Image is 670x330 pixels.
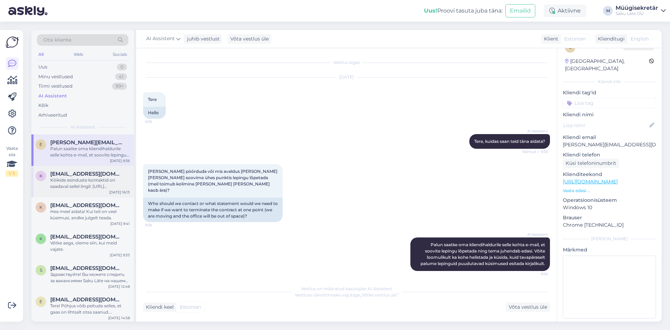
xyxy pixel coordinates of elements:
input: Lisa tag [563,98,656,108]
div: Küsi telefoninumbrit [563,159,619,168]
span: Nähtud ✓ 9:35 [522,149,548,154]
span: katrin@katusepartner.ee [50,234,123,240]
div: 0 [117,64,127,71]
span: Vestlus on määratud kasutajale AI Assistent [301,286,392,291]
div: Aktiivne [544,5,586,17]
span: Estonian [180,303,201,311]
p: Klienditeekond [563,171,656,178]
div: Vestlus algas [143,59,550,66]
div: Здравствуйте! Вы можете следить за вакансиями Saku Läte на нашем сайте: [URL][DOMAIN_NAME] [50,271,130,284]
span: AI Assistent [70,124,95,130]
div: [DATE] 12:48 [108,284,130,289]
div: All [37,50,45,59]
span: evelin@sushiking.ee [50,139,123,146]
div: [DATE] 9:33 [110,252,130,258]
p: Vaata edasi ... [563,188,656,194]
div: Proovi tasuta juba täna: [424,7,502,15]
div: 41 [115,73,127,80]
div: Web [72,50,84,59]
div: [DATE] 9:36 [110,158,130,163]
span: sergio29071965@gmail.com [50,265,123,271]
p: Operatsioonisüsteem [563,197,656,204]
div: Arhiveeritud [38,112,67,119]
p: Kliendi tag'id [563,89,656,96]
div: Palun saatke oma kliendihaldurile selle kohta e-mail, et soovite lepingu lõpetada ning tema juhen... [50,146,130,158]
div: Võtke aega, oleme siin, kui meid vajate. [50,240,130,252]
img: Askly Logo [6,36,19,49]
div: Kliendi info [563,79,656,85]
div: Uus [38,64,47,71]
span: k [39,236,43,241]
div: Müügisekretär [616,5,658,11]
span: English [631,35,649,43]
span: Estonian [564,35,586,43]
span: AI Assistent [146,35,175,43]
div: Kõik [38,102,49,109]
span: Tere, kuidas saan teid täna aidata? [474,139,545,144]
div: [DATE] 14:58 [108,315,130,321]
span: 9:36 [145,222,171,228]
span: kerstikoiduste@gmail.com [50,202,123,208]
div: Võta vestlus üle [506,302,550,312]
span: k [39,173,43,178]
span: Tere [148,97,157,102]
div: AI Assistent [38,93,67,100]
p: Kliendi email [563,134,656,141]
span: 9:35 [145,119,171,124]
div: Tere! Põhjus võib peituda selles, et gaas on lihtsalt otsa saanud. [PERSON_NAME], kui masinal ei ... [50,303,130,315]
div: Vaata siia [6,145,18,177]
p: Kliendi nimi [563,111,656,118]
span: AI Assistent [522,232,548,237]
div: 1 / 3 [6,170,18,177]
div: [GEOGRAPHIC_DATA], [GEOGRAPHIC_DATA] [565,58,649,72]
p: Windows 10 [563,204,656,211]
p: Brauser [563,214,656,221]
div: [PERSON_NAME] [563,236,656,242]
div: Hello [143,107,166,119]
span: Otsi kliente [43,36,71,44]
div: [DATE] 9:41 [110,221,130,226]
div: [DATE] 16:13 [109,190,130,195]
a: MüügisekretärSaku Läte OÜ [616,5,666,16]
span: e [39,299,42,304]
div: Klient [541,35,558,43]
span: ene.sooaar@artecdesign.ee [50,296,123,303]
div: Kõikide esinduste kontaktid on saadaval sellel lingil: [URL][DOMAIN_NAME] [50,177,130,190]
div: Saku Läte OÜ [616,11,658,16]
a: [URL][DOMAIN_NAME] [563,178,618,185]
div: Võta vestlus üle [228,34,271,44]
div: [DATE] [143,74,550,80]
input: Lisa nimi [563,122,648,129]
div: Minu vestlused [38,73,73,80]
p: Chrome [TECHNICAL_ID] [563,221,656,229]
div: 99+ [112,83,127,90]
div: Who should we contact or what statement would we need to make if we want to terminate the contrac... [143,198,283,222]
div: juhib vestlust [184,35,220,43]
button: Emailid [505,4,535,17]
span: AI Assistent [522,129,548,134]
span: [PERSON_NAME] pöörduda või mis avaldus [PERSON_NAME] [PERSON_NAME] soovime ühes punktis lepingu l... [148,169,278,193]
div: Klienditugi [595,35,625,43]
p: Kliendi telefon [563,151,656,159]
span: Palun saatke oma kliendihaldurile selle kohta e-mail, et soovite lepingu lõpetada ning tema juhen... [420,242,546,266]
div: M [603,6,613,16]
p: [PERSON_NAME][EMAIL_ADDRESS][DOMAIN_NAME] [563,141,656,148]
div: Tiimi vestlused [38,83,73,90]
div: Kliendi keel [143,303,174,311]
div: Socials [111,50,128,59]
span: kaidopaurson@gmail.com [50,171,123,177]
span: Vestluse ülevõtmiseks vajutage [295,292,399,298]
span: e [39,142,42,147]
div: Hea meel aidata! Kui teil on veel küsimusi, andke julgelt teada. [50,208,130,221]
b: Uus! [424,7,437,14]
i: „Võtke vestlus üle” [360,292,399,298]
span: 9:36 [522,271,548,277]
span: k [39,205,43,210]
span: s [40,267,42,273]
p: Märkmed [563,246,656,254]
